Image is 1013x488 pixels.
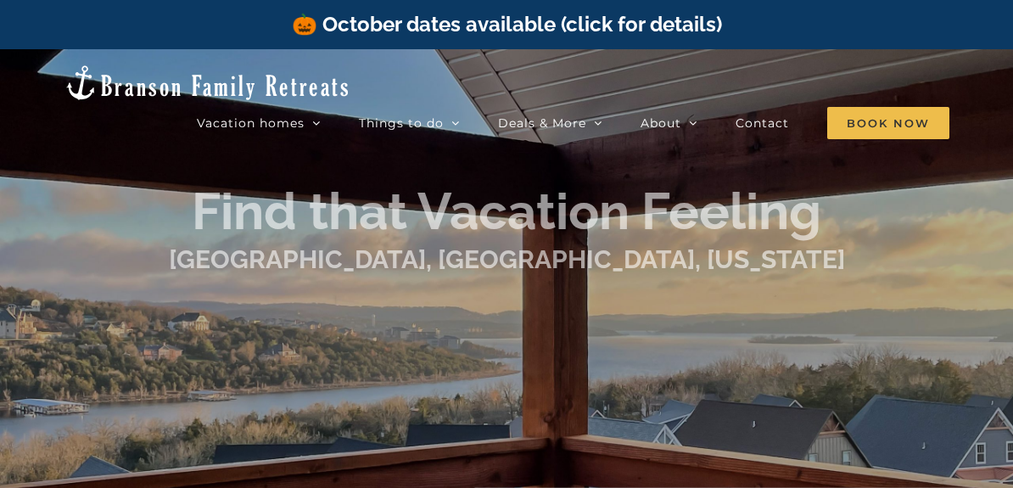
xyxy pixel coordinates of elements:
[641,106,697,140] a: About
[197,117,305,129] span: Vacation homes
[197,106,321,140] a: Vacation homes
[359,117,444,129] span: Things to do
[197,106,949,140] nav: Main Menu
[498,117,586,129] span: Deals & More
[827,107,949,139] span: Book Now
[827,106,949,140] a: Book Now
[64,64,351,102] img: Branson Family Retreats Logo
[169,241,845,277] h1: [GEOGRAPHIC_DATA], [GEOGRAPHIC_DATA], [US_STATE]
[736,106,789,140] a: Contact
[736,117,789,129] span: Contact
[292,12,722,36] a: 🎃 October dates available (click for details)
[641,117,681,129] span: About
[192,181,821,240] b: Find that Vacation Feeling
[498,106,602,140] a: Deals & More
[359,106,460,140] a: Things to do
[379,289,634,416] iframe: Branson Family Retreats - Opens on Book page - Availability/Property Search Widget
